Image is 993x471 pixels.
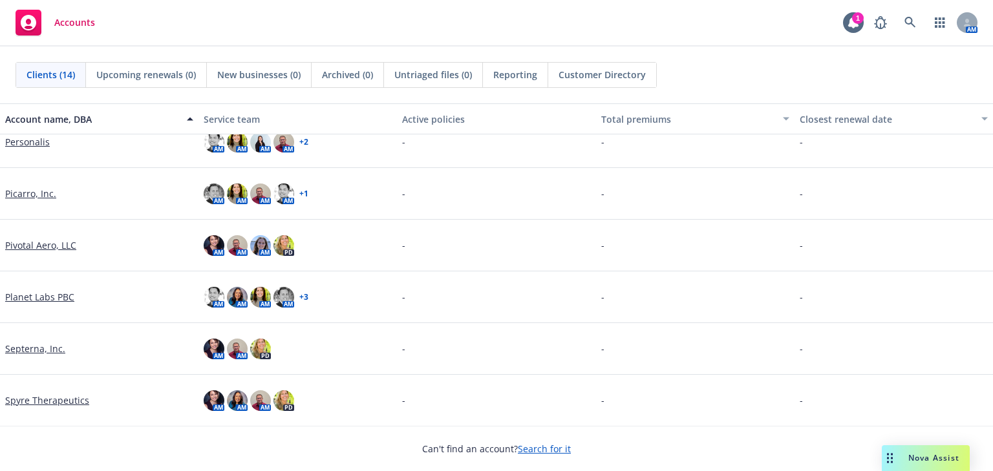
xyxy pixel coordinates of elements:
[204,390,224,411] img: photo
[273,287,294,308] img: photo
[800,135,803,149] span: -
[800,290,803,304] span: -
[273,390,294,411] img: photo
[897,10,923,36] a: Search
[800,393,803,407] span: -
[250,287,271,308] img: photo
[204,339,224,359] img: photo
[10,5,100,41] a: Accounts
[601,187,604,200] span: -
[204,183,224,204] img: photo
[5,135,50,149] a: Personalis
[601,238,604,252] span: -
[596,103,795,134] button: Total premiums
[5,342,65,355] a: Septerna, Inc.
[227,390,248,411] img: photo
[5,393,89,407] a: Spyre Therapeutics
[394,68,472,81] span: Untriaged files (0)
[402,393,405,407] span: -
[96,68,196,81] span: Upcoming renewals (0)
[868,10,893,36] a: Report a Bug
[250,390,271,411] img: photo
[559,68,646,81] span: Customer Directory
[227,339,248,359] img: photo
[227,235,248,256] img: photo
[601,393,604,407] span: -
[800,238,803,252] span: -
[518,443,571,455] a: Search for it
[795,103,993,134] button: Closest renewal date
[908,452,959,463] span: Nova Assist
[800,112,974,126] div: Closest renewal date
[402,342,405,355] span: -
[299,293,308,301] a: + 3
[800,342,803,355] span: -
[250,235,271,256] img: photo
[204,287,224,308] img: photo
[204,112,392,126] div: Service team
[198,103,397,134] button: Service team
[927,10,953,36] a: Switch app
[402,187,405,200] span: -
[273,183,294,204] img: photo
[27,68,75,81] span: Clients (14)
[227,183,248,204] img: photo
[273,132,294,152] img: photo
[402,238,405,252] span: -
[250,132,271,152] img: photo
[5,187,56,200] a: Picarro, Inc.
[882,445,970,471] button: Nova Assist
[227,132,248,152] img: photo
[204,235,224,256] img: photo
[852,12,864,24] div: 1
[299,138,308,146] a: + 2
[204,132,224,152] img: photo
[273,235,294,256] img: photo
[402,112,590,126] div: Active policies
[250,339,271,359] img: photo
[601,342,604,355] span: -
[601,135,604,149] span: -
[882,445,898,471] div: Drag to move
[5,238,76,252] a: Pivotal Aero, LLC
[402,290,405,304] span: -
[397,103,595,134] button: Active policies
[54,17,95,28] span: Accounts
[227,287,248,308] img: photo
[250,183,271,204] img: photo
[322,68,373,81] span: Archived (0)
[5,290,74,304] a: Planet Labs PBC
[422,442,571,455] span: Can't find an account?
[601,112,775,126] div: Total premiums
[601,290,604,304] span: -
[493,68,537,81] span: Reporting
[5,112,179,126] div: Account name, DBA
[402,135,405,149] span: -
[217,68,301,81] span: New businesses (0)
[800,187,803,200] span: -
[299,190,308,198] a: + 1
